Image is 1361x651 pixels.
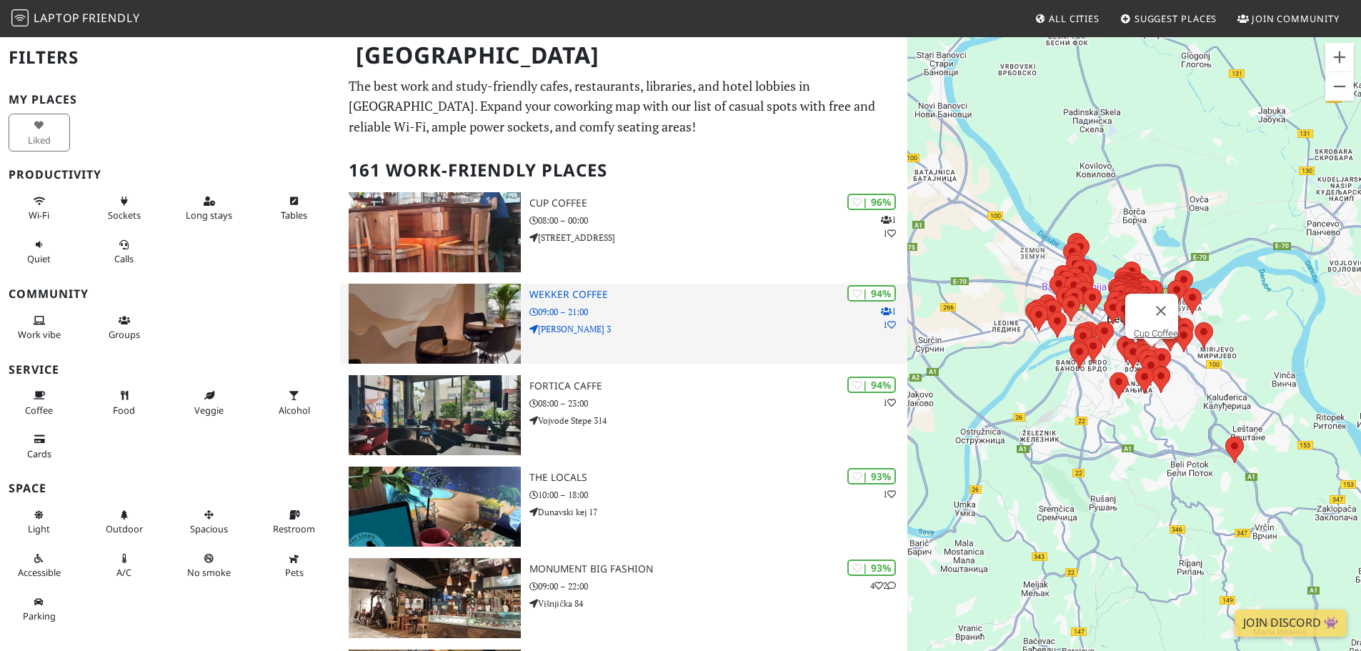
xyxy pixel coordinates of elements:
button: Long stays [179,189,240,227]
button: Alcohol [264,384,325,422]
span: Group tables [109,328,140,341]
div: | 93% [847,468,896,484]
a: Fortica caffe | 94% 1 Fortica caffe 08:00 – 23:00 Vojvode Stepe 314 [340,375,907,455]
div: | 94% [847,377,896,393]
button: Accessible [9,547,70,585]
button: No smoke [179,547,240,585]
button: Zoom in [1325,43,1354,71]
span: People working [18,328,61,341]
h3: The Locals [529,472,907,484]
button: Coffee [9,384,70,422]
p: [PERSON_NAME] 3 [529,322,907,336]
p: 1 1 [881,304,896,332]
span: All Cities [1049,12,1100,25]
span: Laptop [34,10,80,26]
p: 4 2 [870,579,896,592]
button: Spacious [179,503,240,541]
button: Groups [94,309,155,347]
img: Cup Coffee [349,192,521,272]
h3: Space [9,482,331,495]
a: Join Community [1232,6,1345,31]
p: The best work and study-friendly cafes, restaurants, libraries, and hotel lobbies in [GEOGRAPHIC_... [349,76,899,137]
button: Food [94,384,155,422]
p: 1 1 [881,213,896,240]
p: Višnjička 84 [529,597,907,610]
span: Quiet [27,252,51,265]
a: LaptopFriendly LaptopFriendly [11,6,140,31]
a: Join Discord 👾 [1235,610,1347,637]
h3: Monument Big Fashion [529,563,907,575]
p: Vojvode Stepe 314 [529,414,907,427]
a: The Locals | 93% 1 The Locals 10:00 – 18:00 Dunavski kej 17 [340,467,907,547]
span: Join Community [1252,12,1340,25]
h2: 161 Work-Friendly Places [349,149,899,192]
span: Veggie [194,404,224,417]
h1: [GEOGRAPHIC_DATA] [344,36,904,75]
p: 08:00 – 00:00 [529,214,907,227]
span: Food [113,404,135,417]
button: Wi-Fi [9,189,70,227]
button: Veggie [179,384,240,422]
span: Power sockets [108,209,141,222]
p: 1 [883,396,896,409]
span: Coffee [25,404,53,417]
h2: Filters [9,36,331,79]
p: 09:00 – 21:00 [529,305,907,319]
h3: Cup Coffee [529,197,907,209]
span: Parking [23,610,56,622]
span: Accessible [18,566,61,579]
button: Quiet [9,233,70,271]
a: Suggest Places [1115,6,1223,31]
h3: Productivity [9,168,331,182]
button: Light [9,503,70,541]
span: Air conditioned [116,566,131,579]
div: | 96% [847,194,896,210]
p: Dunavski kej 17 [529,505,907,519]
a: Wekker Coffee | 94% 11 Wekker Coffee 09:00 – 21:00 [PERSON_NAME] 3 [340,284,907,364]
span: Natural light [28,522,50,535]
button: Sockets [94,189,155,227]
img: Monument Big Fashion [349,558,521,638]
span: Outdoor area [106,522,143,535]
h3: Community [9,287,331,301]
div: | 94% [847,285,896,302]
p: 08:00 – 23:00 [529,397,907,410]
button: Zoom out [1325,72,1354,101]
button: Pets [264,547,325,585]
span: Stable Wi-Fi [29,209,49,222]
img: Wekker Coffee [349,284,521,364]
button: Work vibe [9,309,70,347]
button: Calls [94,233,155,271]
h3: Wekker Coffee [529,289,907,301]
h3: Service [9,363,331,377]
button: Close [1144,294,1178,328]
a: Cup Coffee | 96% 11 Cup Coffee 08:00 – 00:00 [STREET_ADDRESS] [340,192,907,272]
img: LaptopFriendly [11,9,29,26]
h3: My Places [9,93,331,106]
a: Cup Coffee [1134,328,1178,339]
button: Parking [9,590,70,628]
span: Video/audio calls [114,252,134,265]
span: Credit cards [27,447,51,460]
p: 09:00 – 22:00 [529,580,907,593]
span: Alcohol [279,404,310,417]
a: Monument Big Fashion | 93% 42 Monument Big Fashion 09:00 – 22:00 Višnjička 84 [340,558,907,638]
p: 1 [883,487,896,501]
p: 10:00 – 18:00 [529,488,907,502]
img: The Locals [349,467,521,547]
p: [STREET_ADDRESS] [529,231,907,244]
button: Outdoor [94,503,155,541]
h3: Fortica caffe [529,380,907,392]
span: Friendly [82,10,139,26]
button: Cards [9,427,70,465]
span: Suggest Places [1135,12,1217,25]
span: Spacious [190,522,228,535]
div: | 93% [847,560,896,576]
span: Smoke free [187,566,231,579]
a: All Cities [1029,6,1105,31]
span: Restroom [273,522,315,535]
img: Fortica caffe [349,375,521,455]
button: Tables [264,189,325,227]
span: Long stays [186,209,232,222]
span: Pet friendly [285,566,304,579]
